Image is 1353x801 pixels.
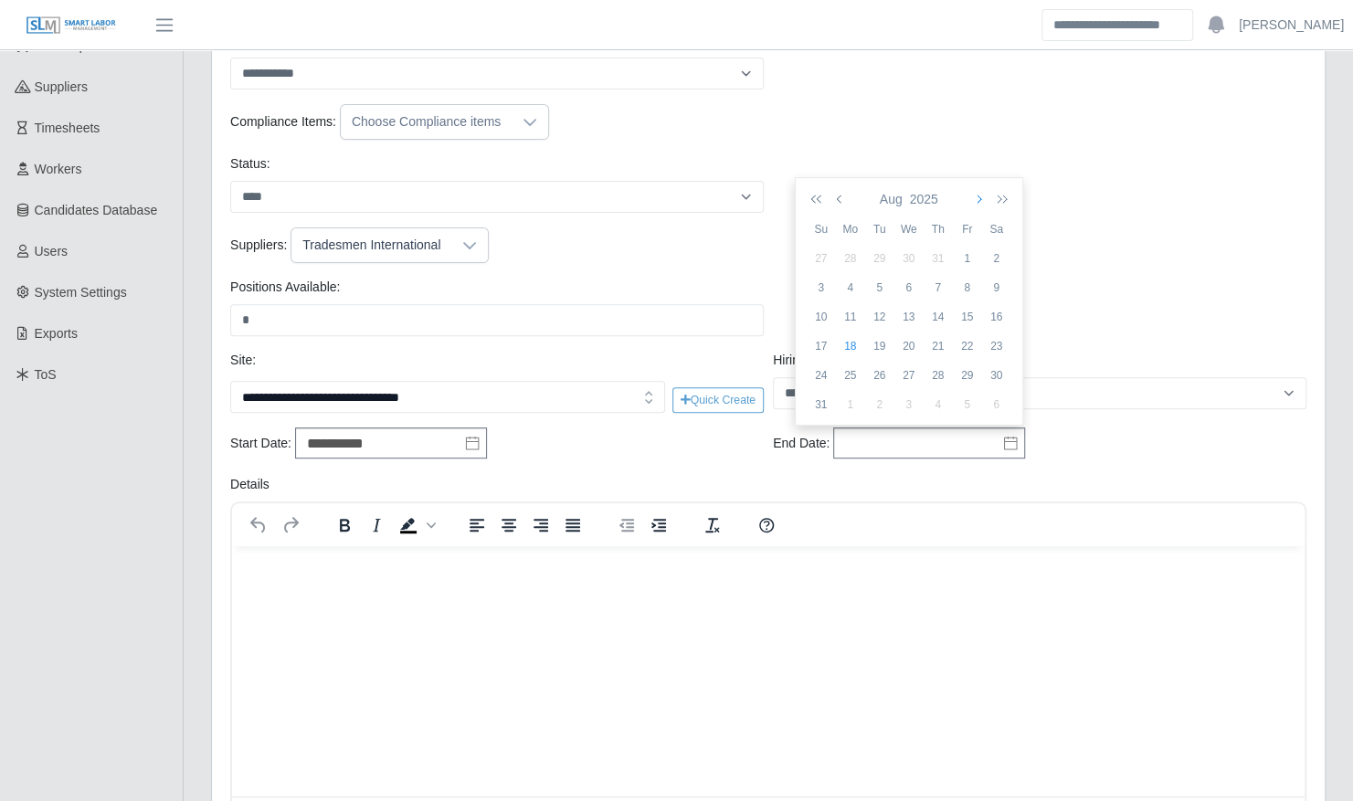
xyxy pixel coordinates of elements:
td: 2025-08-30 [982,361,1011,390]
td: 2025-08-19 [865,332,894,361]
div: 6 [894,279,924,296]
div: 12 [865,309,894,325]
div: 20 [894,338,924,354]
button: Help [751,512,782,538]
td: 2025-08-25 [836,361,865,390]
div: 5 [953,396,982,413]
td: 2025-08-05 [865,273,894,302]
div: 13 [894,309,924,325]
div: 27 [894,367,924,384]
button: Decrease indent [611,512,642,538]
div: 10 [807,309,836,325]
button: Quick Create [672,387,764,413]
div: 28 [836,250,865,267]
div: 24 [807,367,836,384]
td: 2025-08-09 [982,273,1011,302]
button: Redo [275,512,306,538]
div: 30 [982,367,1011,384]
label: Hiring Manager: [773,351,864,370]
td: 2025-08-26 [865,361,894,390]
button: Align center [493,512,524,538]
td: 2025-08-07 [924,273,953,302]
div: 31 [807,396,836,413]
td: 2025-08-04 [836,273,865,302]
span: Workers [35,162,82,176]
td: 2025-07-27 [807,244,836,273]
div: 31 [924,250,953,267]
span: Candidates Database [35,203,158,217]
button: Undo [243,512,274,538]
div: 30 [894,250,924,267]
td: 2025-09-05 [953,390,982,419]
div: 19 [865,338,894,354]
td: 2025-08-03 [807,273,836,302]
td: 2025-07-28 [836,244,865,273]
div: 17 [807,338,836,354]
td: 2025-08-17 [807,332,836,361]
td: 2025-08-20 [894,332,924,361]
div: 9 [982,279,1011,296]
div: 4 [924,396,953,413]
td: 2025-07-29 [865,244,894,273]
span: Exports [35,326,78,341]
div: 28 [924,367,953,384]
div: 8 [953,279,982,296]
div: 2 [865,396,894,413]
div: 27 [807,250,836,267]
input: Search [1041,9,1193,41]
label: End Date: [773,434,830,453]
td: 2025-09-03 [894,390,924,419]
td: 2025-08-23 [982,332,1011,361]
label: Compliance Items: [230,112,336,132]
td: 2025-08-16 [982,302,1011,332]
div: 11 [836,309,865,325]
td: 2025-08-24 [807,361,836,390]
div: 16 [982,309,1011,325]
label: Suppliers: [230,236,287,255]
label: Positions Available: [230,278,340,297]
div: 18 [836,338,865,354]
td: 2025-08-21 [924,332,953,361]
div: 6 [982,396,1011,413]
div: 2 [982,250,1011,267]
div: 4 [836,279,865,296]
button: Clear formatting [697,512,728,538]
td: 2025-08-06 [894,273,924,302]
td: 2025-08-22 [953,332,982,361]
button: Increase indent [643,512,674,538]
div: Background color Black [393,512,439,538]
td: 2025-08-11 [836,302,865,332]
button: Justify [557,512,588,538]
a: [PERSON_NAME] [1239,16,1344,35]
div: 7 [924,279,953,296]
div: 3 [894,396,924,413]
div: 14 [924,309,953,325]
button: Align left [461,512,492,538]
div: Choose Compliance items [341,105,512,139]
iframe: Rich Text Area [232,546,1305,796]
td: 2025-08-14 [924,302,953,332]
div: 1 [953,250,982,267]
button: Bold [329,512,360,538]
label: Site: [230,351,256,370]
td: 2025-08-01 [953,244,982,273]
td: 2025-08-28 [924,361,953,390]
label: Details [230,475,270,494]
span: System Settings [35,285,127,300]
label: Start Date: [230,434,291,453]
div: 21 [924,338,953,354]
td: 2025-08-15 [953,302,982,332]
td: 2025-07-31 [924,244,953,273]
span: Users [35,244,69,258]
div: 23 [982,338,1011,354]
div: Tradesmen International [291,228,451,262]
